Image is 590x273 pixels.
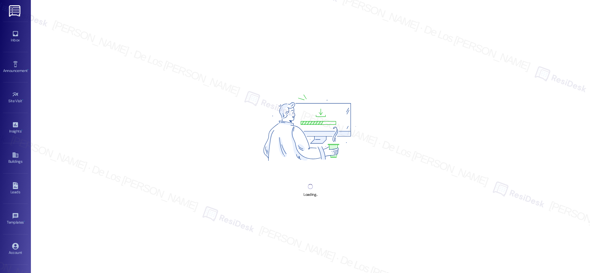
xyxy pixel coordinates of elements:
[9,5,22,17] img: ResiDesk Logo
[3,150,28,166] a: Buildings
[3,180,28,197] a: Leads
[22,98,23,102] span: •
[27,68,28,72] span: •
[3,120,28,136] a: Insights •
[3,241,28,258] a: Account
[3,89,28,106] a: Site Visit •
[21,128,22,132] span: •
[303,191,317,198] div: Loading...
[3,211,28,227] a: Templates •
[3,28,28,45] a: Inbox
[24,219,25,224] span: •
